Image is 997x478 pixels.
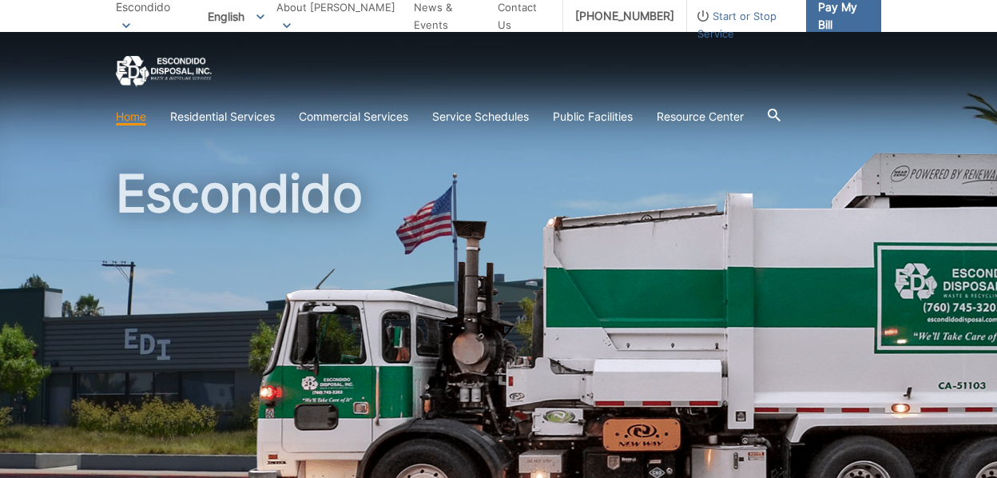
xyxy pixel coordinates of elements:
[299,108,408,125] a: Commercial Services
[657,108,744,125] a: Resource Center
[553,108,633,125] a: Public Facilities
[116,108,146,125] a: Home
[196,3,276,30] span: English
[170,108,275,125] a: Residential Services
[432,108,529,125] a: Service Schedules
[116,56,212,87] a: EDCD logo. Return to the homepage.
